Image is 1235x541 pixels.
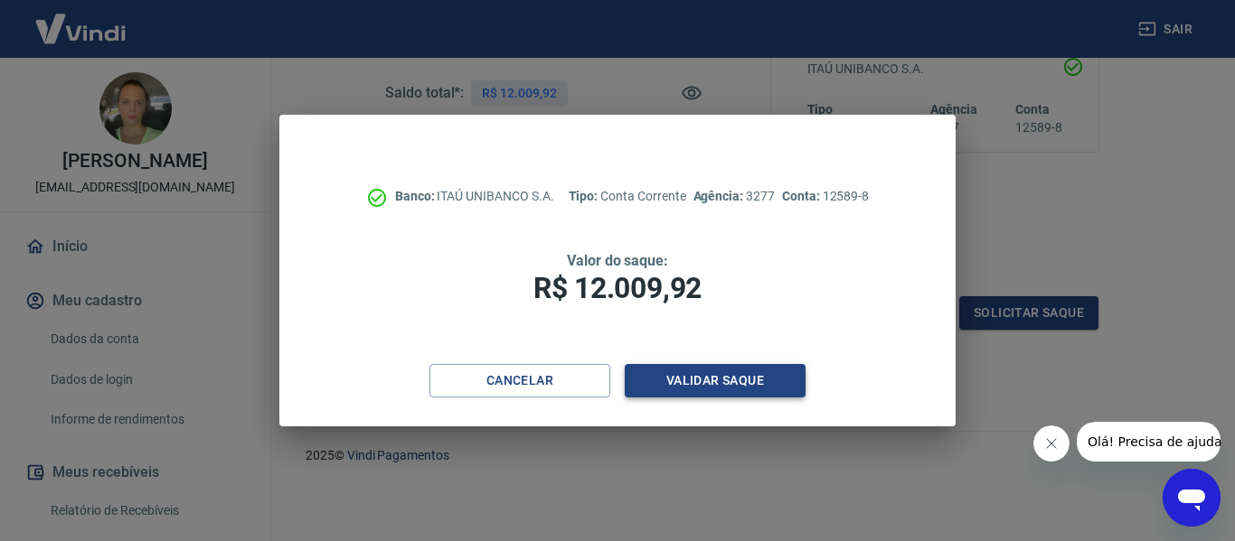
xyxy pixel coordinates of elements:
[569,189,601,203] span: Tipo:
[395,187,554,206] p: ITAÚ UNIBANCO S.A.
[1077,422,1221,462] iframe: Mensagem da empresa
[1033,425,1070,462] iframe: Fechar mensagem
[693,187,775,206] p: 3277
[782,187,869,206] p: 12589-8
[429,364,610,397] button: Cancelar
[11,13,152,27] span: Olá! Precisa de ajuda?
[625,364,806,397] button: Validar saque
[533,271,702,305] span: R$ 12.009,92
[1163,469,1221,527] iframe: Botão para abrir a janela de mensagens
[693,189,747,203] span: Agência:
[395,189,438,203] span: Banco:
[782,189,823,203] span: Conta:
[567,252,668,269] span: Valor do saque:
[569,187,686,206] p: Conta Corrente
